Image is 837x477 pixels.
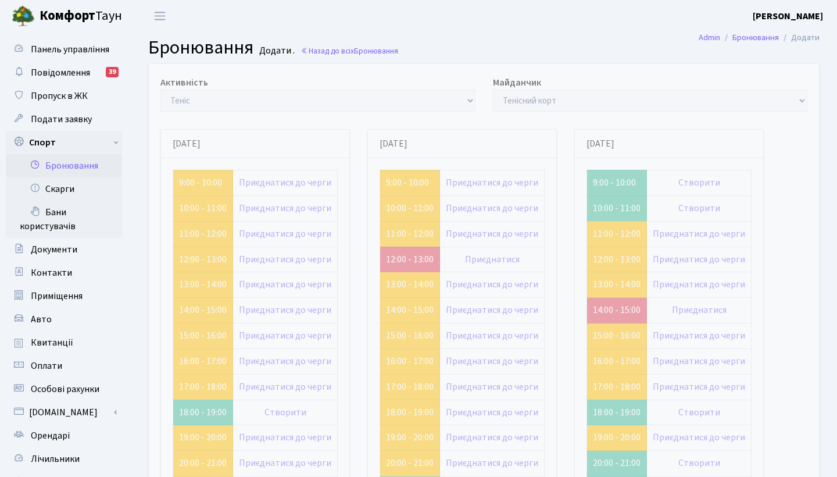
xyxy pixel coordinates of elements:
a: Приєднатися до черги [239,380,331,393]
a: 15:00 - 16:00 [386,329,434,342]
a: 19:00 - 20:00 [179,431,227,444]
a: Приєднатися [465,253,520,266]
span: Приміщення [31,290,83,302]
label: Майданчик [493,76,541,90]
nav: breadcrumb [681,26,837,50]
a: 19:00 - 20:00 [386,431,434,444]
a: Подати заявку [6,108,122,131]
a: Лічильники [6,447,122,471]
span: Подати заявку [31,113,92,126]
span: Орендарі [31,429,70,442]
a: Приєднатися до черги [653,253,745,266]
a: Створити [264,406,306,419]
a: Приєднатися до черги [239,278,331,291]
a: Приєднатися до черги [239,457,331,469]
span: Таун [40,6,122,26]
a: Авто [6,308,122,331]
div: [DATE] [161,130,349,158]
a: 12:00 - 13:00 [386,253,434,266]
a: 13:00 - 14:00 [179,278,227,291]
a: Спорт [6,131,122,154]
a: 20:00 - 21:00 [386,457,434,469]
a: 10:00 - 11:00 [386,202,434,215]
a: Бронювання [732,31,779,44]
a: Створити [678,176,720,189]
a: Приєднатися до черги [653,380,745,393]
a: 9:00 - 10:00 [386,176,429,189]
span: Бронювання [354,45,398,56]
a: Контакти [6,261,122,284]
span: Пропуск в ЖК [31,90,88,102]
a: Бани користувачів [6,201,122,238]
a: Особові рахунки [6,378,122,401]
a: Назад до всіхБронювання [301,45,398,56]
a: 14:00 - 15:00 [386,304,434,316]
td: 10:00 - 11:00 [587,195,647,221]
a: Панель управління [6,38,122,61]
a: Приєднатися до черги [446,380,538,393]
a: 15:00 - 16:00 [593,329,641,342]
td: 18:00 - 19:00 [587,400,647,425]
a: Приєднатися до черги [446,355,538,368]
a: 13:00 - 14:00 [386,278,434,291]
a: [DOMAIN_NAME] [6,401,122,424]
a: 15:00 - 16:00 [179,329,227,342]
div: [DATE] [575,130,763,158]
span: Бронювання [148,34,253,61]
a: 18:00 - 19:00 [386,406,434,419]
a: 9:00 - 10:00 [179,176,222,189]
td: 9:00 - 10:00 [587,170,647,195]
div: [DATE] [368,130,556,158]
a: Повідомлення39 [6,61,122,84]
td: 20:00 - 21:00 [587,451,647,476]
a: Квитанції [6,331,122,354]
span: Контакти [31,266,72,279]
a: 11:00 - 12:00 [386,227,434,240]
a: Приєднатися до черги [239,304,331,316]
b: Комфорт [40,6,95,25]
a: Приєднатися до черги [239,355,331,368]
span: Квитанції [31,336,73,349]
a: 11:00 - 12:00 [179,227,227,240]
a: 19:00 - 20:00 [593,431,641,444]
a: 10:00 - 11:00 [179,202,227,215]
a: Приєднатися до черги [446,202,538,215]
a: Створити [678,457,720,469]
a: Приєднатися до черги [653,355,745,368]
a: Приєднатися до черги [446,278,538,291]
a: Документи [6,238,122,261]
a: 13:00 - 14:00 [593,278,641,291]
span: Панель управління [31,43,109,56]
a: Приєднатися до черги [239,431,331,444]
a: Оплати [6,354,122,378]
small: Додати . [257,45,295,56]
a: Приєднатися до черги [653,329,745,342]
a: Орендарі [6,424,122,447]
a: 17:00 - 18:00 [593,380,641,393]
a: Приєднатися до черги [239,227,331,240]
a: Приєднатися до черги [239,202,331,215]
a: Пропуск в ЖК [6,84,122,108]
a: Скарги [6,177,122,201]
a: Приєднатися до черги [446,227,538,240]
a: 11:00 - 12:00 [593,227,641,240]
button: Переключити навігацію [145,6,174,26]
span: Повідомлення [31,66,90,79]
a: Бронювання [6,154,122,177]
a: Приєднатися до черги [446,176,538,189]
div: 39 [106,67,119,77]
a: Приєднатися до черги [446,329,538,342]
img: logo.png [12,5,35,28]
a: 16:00 - 17:00 [593,355,641,368]
a: 16:00 - 17:00 [386,355,434,368]
li: Додати [779,31,820,44]
a: 12:00 - 13:00 [179,253,227,266]
a: Приєднатися до черги [446,457,538,469]
a: 14:00 - 15:00 [179,304,227,316]
span: Авто [31,313,52,326]
a: Admin [699,31,720,44]
a: 17:00 - 18:00 [386,380,434,393]
span: Документи [31,243,77,256]
a: [PERSON_NAME] [753,9,823,23]
b: [PERSON_NAME] [753,10,823,23]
